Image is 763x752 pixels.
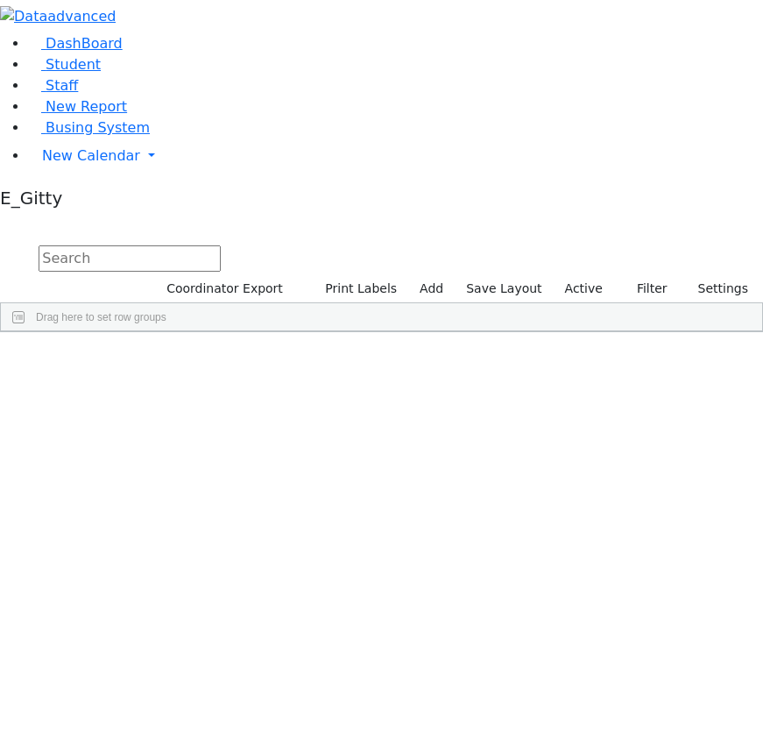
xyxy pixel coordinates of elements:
[36,311,166,323] span: Drag here to set row groups
[46,35,123,52] span: DashBoard
[28,56,101,73] a: Student
[412,275,451,302] a: Add
[28,35,123,52] a: DashBoard
[46,77,78,94] span: Staff
[675,275,756,302] button: Settings
[39,245,221,272] input: Search
[28,119,150,136] a: Busing System
[28,77,78,94] a: Staff
[305,275,405,302] button: Print Labels
[557,275,611,302] label: Active
[28,98,127,115] a: New Report
[458,275,549,302] button: Save Layout
[42,147,140,164] span: New Calendar
[46,56,101,73] span: Student
[28,138,763,174] a: New Calendar
[155,275,291,302] button: Coordinator Export
[46,98,127,115] span: New Report
[46,119,150,136] span: Busing System
[614,275,675,302] button: Filter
